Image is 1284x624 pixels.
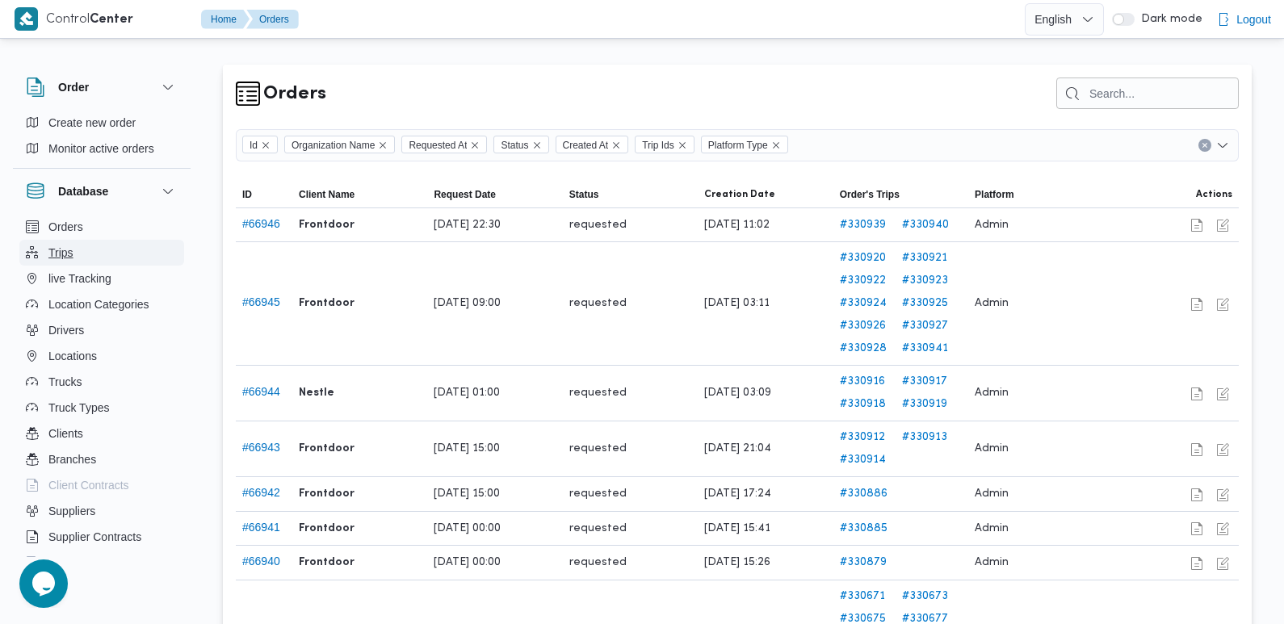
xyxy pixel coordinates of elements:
a: #330925 [902,294,962,313]
span: [DATE] 15:00 [434,439,500,459]
span: Created At [556,136,629,153]
button: Client Contracts [19,472,184,498]
button: Location Categories [19,291,184,317]
span: ID [242,188,252,201]
button: live Tracking [19,266,184,291]
button: Client Name [292,182,427,207]
button: Branches [19,446,184,472]
span: Admin [975,519,1009,538]
span: requested [569,519,627,538]
span: [DATE] 15:00 [434,484,500,504]
button: Remove Status from selection in this group [532,140,542,150]
button: Remove Requested At from selection in this group [470,140,480,150]
span: [DATE] 17:24 [704,484,771,504]
span: Admin [975,216,1009,235]
a: #330926 [840,316,900,336]
a: #330940 [902,216,962,235]
button: Truck Types [19,395,184,421]
button: Devices [19,550,184,576]
span: [DATE] 15:26 [704,553,770,572]
button: #66942 [242,486,280,499]
span: Creation Date [704,188,775,201]
span: requested [569,216,627,235]
span: Status [569,188,599,201]
span: Platform Type [701,136,788,153]
a: #330919 [902,395,962,414]
button: Remove Id from selection in this group [261,140,271,150]
a: #330928 [840,339,900,358]
a: #330918 [840,395,900,414]
button: Orders [19,214,184,240]
b: Frontdoor [299,484,355,504]
a: #330924 [840,294,900,313]
a: #330885 [840,519,962,538]
a: #330912 [840,428,900,447]
a: #330921 [902,249,962,268]
span: Organization Name [292,136,375,154]
button: Drivers [19,317,184,343]
div: Database [13,214,191,563]
span: Create new order [48,113,136,132]
span: live Tracking [48,269,111,288]
h3: Order [58,77,89,97]
a: #330917 [902,372,962,392]
span: Status [501,136,528,154]
button: ID [236,182,292,207]
span: Admin [975,383,1009,403]
button: #66945 [242,295,280,308]
span: Admin [975,484,1009,504]
button: Database [26,182,178,201]
button: Monitor active orders [19,136,184,161]
span: [DATE] 15:41 [704,519,770,538]
span: Admin [975,294,1009,313]
span: [DATE] 00:00 [434,553,501,572]
button: Suppliers [19,498,184,524]
span: Trips [48,243,73,262]
button: Create new order [19,110,184,136]
button: Locations [19,343,184,369]
span: Requested At [409,136,467,154]
a: #330886 [840,484,962,504]
span: [DATE] 11:02 [704,216,770,235]
iframe: chat widget [16,559,68,608]
span: Locations [48,346,97,366]
button: Order [26,77,178,97]
span: Request Date [434,188,496,201]
span: Location Categories [48,295,149,314]
h2: Orders [263,80,326,108]
a: #330922 [840,271,900,291]
button: Logout [1211,3,1278,36]
span: requested [569,484,627,504]
span: Organization Name [284,136,395,153]
b: Frontdoor [299,553,355,572]
b: Nestle [299,383,334,403]
span: [DATE] 21:04 [704,439,771,459]
span: Suppliers [48,501,95,521]
h3: Database [58,182,108,201]
span: Drivers [48,320,84,340]
span: [DATE] 03:09 [704,383,771,403]
span: Branches [48,450,96,469]
span: Admin [975,553,1009,572]
span: Actions [1196,188,1232,201]
b: Frontdoor [299,439,355,459]
span: Dark mode [1135,13,1202,26]
span: [DATE] 01:00 [434,383,500,403]
span: Trip Ids [635,136,694,153]
span: Requested At [401,136,487,153]
a: #330916 [840,372,900,392]
a: #330939 [840,216,900,235]
button: Remove Organization Name from selection in this group [378,140,388,150]
b: Frontdoor [299,519,355,538]
span: Orders [48,217,83,237]
button: Home [201,10,250,29]
button: Remove Platform Type from selection in this group [771,140,781,150]
button: Supplier Contracts [19,524,184,550]
a: #330879 [840,553,962,572]
span: Devices [48,553,89,572]
span: Monitor active orders [48,139,154,158]
span: Client Contracts [48,475,129,495]
span: Trip Ids [642,136,674,154]
a: #330923 [902,271,962,291]
span: Logout [1236,10,1271,29]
